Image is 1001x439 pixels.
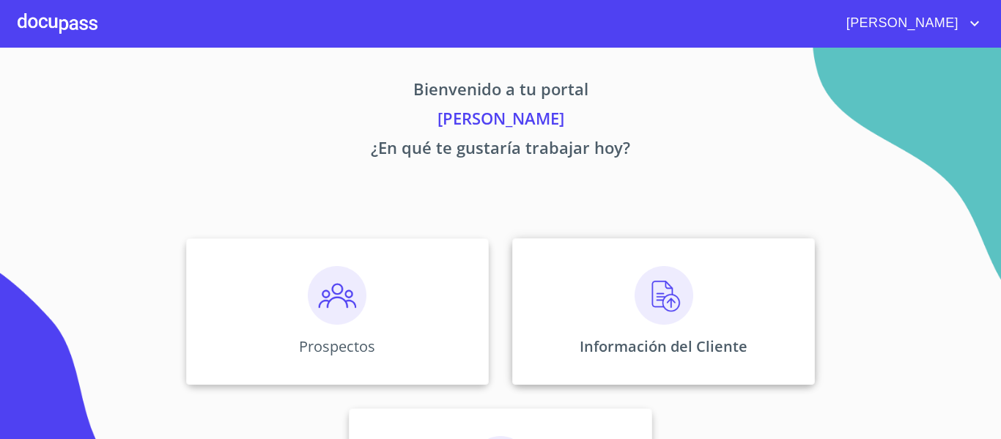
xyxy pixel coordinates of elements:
span: [PERSON_NAME] [835,12,966,35]
p: Prospectos [299,336,375,356]
img: prospectos.png [308,266,366,325]
p: Información del Cliente [580,336,747,356]
button: account of current user [835,12,983,35]
p: [PERSON_NAME] [49,106,952,136]
p: ¿En qué te gustaría trabajar hoy? [49,136,952,165]
img: carga.png [635,266,693,325]
p: Bienvenido a tu portal [49,77,952,106]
